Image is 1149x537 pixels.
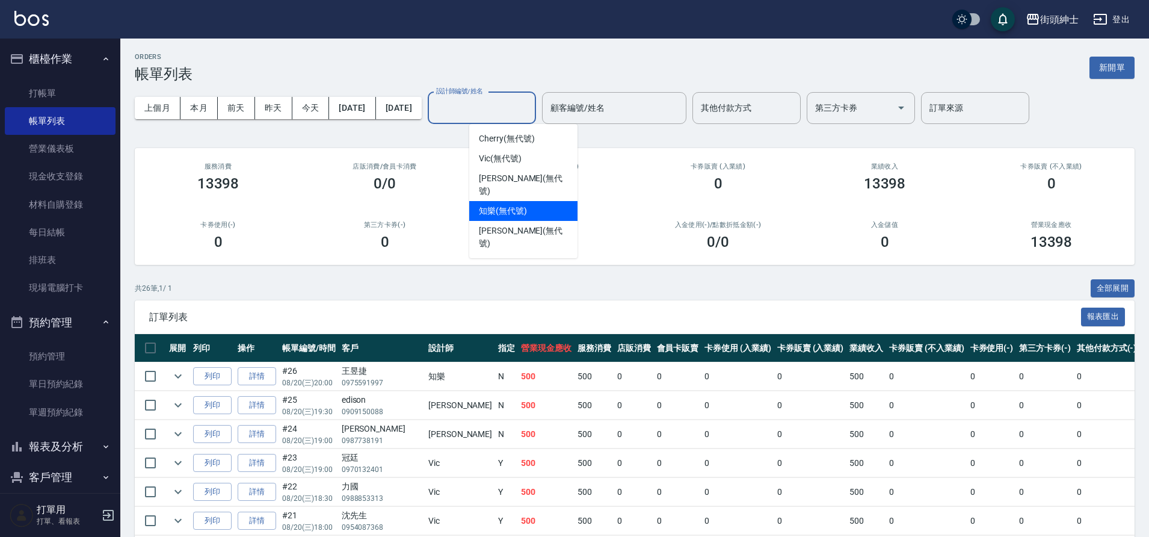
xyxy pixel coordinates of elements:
td: 0 [774,420,847,449]
td: 0 [1016,449,1074,477]
button: 預約管理 [5,307,116,338]
h2: 卡券使用(-) [149,221,287,229]
p: 0988853313 [342,493,422,504]
button: [DATE] [376,97,422,119]
a: 詳情 [238,425,276,444]
p: 0987738191 [342,435,422,446]
td: 500 [518,362,574,391]
th: 操作 [235,334,279,362]
a: 單日預約紀錄 [5,370,116,398]
th: 營業現金應收 [518,334,574,362]
td: 0 [701,391,774,420]
p: 08/20 (三) 19:00 [282,464,336,475]
td: 0 [1074,478,1140,506]
td: 0 [886,507,967,535]
th: 其他付款方式(-) [1074,334,1140,362]
td: 500 [846,391,886,420]
h3: 0/0 [374,175,396,192]
a: 詳情 [238,483,276,501]
a: 報表匯出 [1081,311,1126,322]
th: 帳單編號/時間 [279,334,339,362]
td: 0 [701,449,774,477]
td: 500 [574,391,614,420]
td: 0 [967,478,1017,506]
a: 詳情 [238,367,276,386]
td: #22 [279,478,339,506]
button: 新開單 [1089,57,1135,79]
td: 500 [846,478,886,506]
h3: 0 [1047,175,1056,192]
th: 店販消費 [614,334,654,362]
td: 0 [614,362,654,391]
p: 08/20 (三) 19:00 [282,435,336,446]
p: 打單、看報表 [37,516,98,527]
button: 列印 [193,396,232,415]
td: 0 [967,420,1017,449]
td: 0 [654,420,702,449]
td: 0 [614,449,654,477]
td: 0 [886,420,967,449]
img: Logo [14,11,49,26]
button: 本月 [180,97,218,119]
a: 每日結帳 [5,219,116,246]
td: 0 [886,449,967,477]
td: 0 [701,478,774,506]
span: Vic (無代號) [479,152,522,165]
td: 500 [574,507,614,535]
th: 卡券販賣 (不入業績) [886,334,967,362]
p: 0909150088 [342,406,422,417]
span: Cherry (無代號) [479,132,534,145]
label: 設計師編號/姓名 [436,87,483,96]
span: [PERSON_NAME] (無代號) [479,172,568,197]
td: 0 [1074,507,1140,535]
td: 0 [614,391,654,420]
h3: 0 [881,234,889,250]
td: 0 [1016,362,1074,391]
button: 今天 [292,97,330,119]
button: 全部展開 [1091,279,1135,298]
th: 設計師 [425,334,495,362]
h2: 入金儲值 [816,221,953,229]
button: expand row [169,483,187,501]
button: 列印 [193,367,232,386]
td: Vic [425,449,495,477]
td: 知樂 [425,362,495,391]
h3: 13398 [864,175,906,192]
td: 0 [1016,507,1074,535]
td: 0 [654,449,702,477]
td: 0 [614,478,654,506]
td: 0 [1074,420,1140,449]
h3: 服務消費 [149,163,287,170]
h3: 13398 [1030,234,1073,250]
h2: 營業現金應收 [982,221,1120,229]
td: 0 [1016,478,1074,506]
button: expand row [169,425,187,443]
td: 500 [574,478,614,506]
th: 服務消費 [574,334,614,362]
a: 現金收支登錄 [5,163,116,190]
a: 詳情 [238,454,276,473]
td: 0 [967,449,1017,477]
td: Y [495,507,518,535]
div: 冠廷 [342,452,422,464]
button: [DATE] [329,97,375,119]
div: 力國 [342,480,422,493]
h2: 卡券販賣 (入業績) [649,163,787,170]
div: edison [342,394,422,406]
td: 0 [1016,391,1074,420]
p: 08/20 (三) 19:30 [282,406,336,417]
a: 詳情 [238,512,276,530]
td: 0 [701,362,774,391]
td: 500 [846,420,886,449]
a: 單週預約紀錄 [5,399,116,426]
p: 0975591997 [342,377,422,388]
button: 報表匯出 [1081,308,1126,326]
td: 0 [1016,420,1074,449]
a: 排班表 [5,246,116,274]
td: 0 [654,478,702,506]
td: 0 [774,478,847,506]
td: 500 [574,420,614,449]
h3: 0 [714,175,722,192]
td: #25 [279,391,339,420]
button: 登出 [1088,8,1135,31]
